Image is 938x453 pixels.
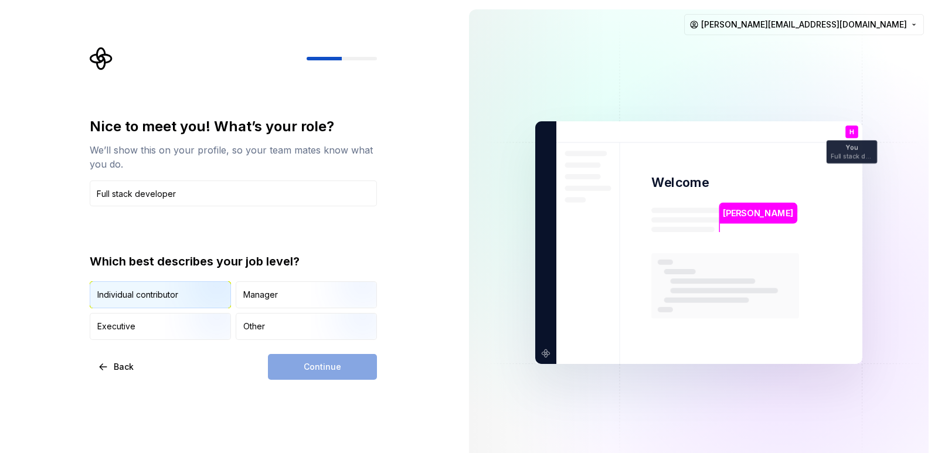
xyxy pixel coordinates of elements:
div: Which best describes your job level? [90,253,377,270]
div: Manager [243,289,278,301]
button: Back [90,354,144,380]
div: Other [243,321,265,332]
span: Back [114,361,134,373]
div: We’ll show this on your profile, so your team mates know what you do. [90,143,377,171]
button: [PERSON_NAME][EMAIL_ADDRESS][DOMAIN_NAME] [684,14,924,35]
div: Individual contributor [97,289,178,301]
p: You [846,145,858,151]
p: [PERSON_NAME] [723,207,793,220]
p: H [849,129,854,135]
p: Full stack developer [831,153,873,159]
svg: Supernova Logo [90,47,113,70]
input: Job title [90,180,377,206]
p: Welcome [651,174,709,191]
div: Nice to meet you! What’s your role? [90,117,377,136]
span: [PERSON_NAME][EMAIL_ADDRESS][DOMAIN_NAME] [701,19,907,30]
div: Executive [97,321,135,332]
